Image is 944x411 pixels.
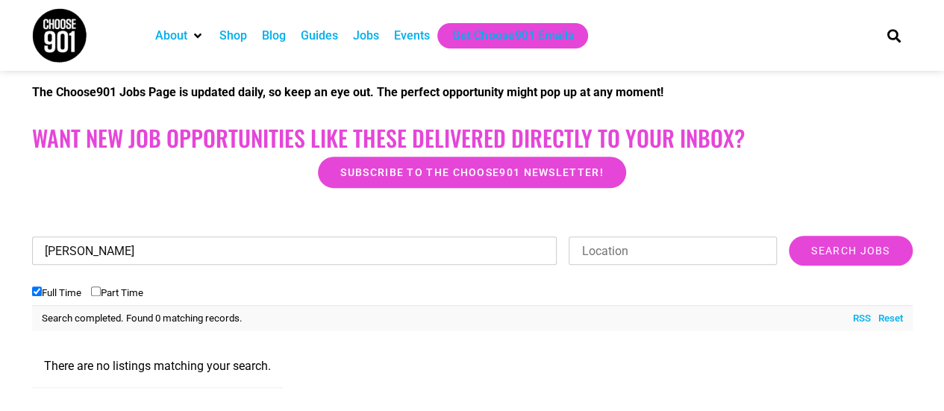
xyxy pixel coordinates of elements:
[452,27,573,45] a: Get Choose901 Emails
[219,27,247,45] a: Shop
[881,23,906,48] div: Search
[789,236,912,266] input: Search Jobs
[155,27,187,45] a: About
[340,167,603,178] span: Subscribe to the Choose901 newsletter!
[32,125,913,151] h2: Want New Job Opportunities like these Delivered Directly to your Inbox?
[32,287,81,298] label: Full Time
[870,311,902,326] a: Reset
[845,311,870,326] a: RSS
[148,23,212,48] div: About
[318,157,625,188] a: Subscribe to the Choose901 newsletter!
[91,286,101,296] input: Part Time
[301,27,338,45] a: Guides
[262,27,286,45] a: Blog
[569,236,777,265] input: Location
[394,27,430,45] a: Events
[42,313,243,324] span: Search completed. Found 0 matching records.
[353,27,379,45] a: Jobs
[91,287,143,298] label: Part Time
[148,23,861,48] nav: Main nav
[32,345,283,388] li: There are no listings matching your search.
[32,85,663,99] strong: The Choose901 Jobs Page is updated daily, so keep an eye out. The perfect opportunity might pop u...
[32,286,42,296] input: Full Time
[32,236,557,265] input: Keywords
